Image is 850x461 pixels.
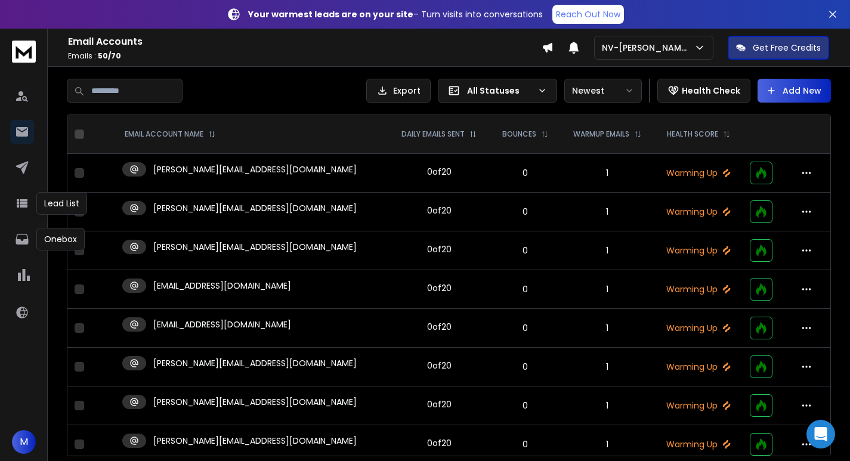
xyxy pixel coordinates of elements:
div: 0 of 20 [427,282,452,294]
p: BOUNCES [502,129,536,139]
p: Reach Out Now [556,8,620,20]
p: [EMAIL_ADDRESS][DOMAIN_NAME] [153,280,291,292]
button: M [12,430,36,454]
p: [PERSON_NAME][EMAIL_ADDRESS][DOMAIN_NAME] [153,435,357,447]
p: Emails : [68,51,542,61]
div: 0 of 20 [427,321,452,333]
button: Health Check [657,79,750,103]
p: WARMUP EMAILS [573,129,629,139]
div: 0 of 20 [427,243,452,255]
p: [PERSON_NAME][EMAIL_ADDRESS][DOMAIN_NAME] [153,241,357,253]
p: NV-[PERSON_NAME] [602,42,694,54]
td: 1 [560,386,654,425]
p: 0 [497,322,554,334]
p: [PERSON_NAME][EMAIL_ADDRESS][DOMAIN_NAME] [153,163,357,175]
div: 0 of 20 [427,360,452,372]
p: [PERSON_NAME][EMAIL_ADDRESS][DOMAIN_NAME] [153,357,357,369]
p: Warming Up [662,283,736,295]
img: logo [12,41,36,63]
p: HEALTH SCORE [667,129,718,139]
div: Onebox [36,228,85,250]
div: 0 of 20 [427,437,452,449]
div: Open Intercom Messenger [806,420,835,448]
p: [EMAIL_ADDRESS][DOMAIN_NAME] [153,318,291,330]
td: 1 [560,154,654,193]
div: Lead List [36,192,87,215]
button: Get Free Credits [728,36,829,60]
p: Warming Up [662,167,736,179]
p: Warming Up [662,206,736,218]
p: Warming Up [662,361,736,373]
button: Export [366,79,431,103]
button: Newest [564,79,642,103]
p: Warming Up [662,438,736,450]
p: 0 [497,167,554,179]
p: Warming Up [662,245,736,256]
td: 1 [560,309,654,348]
p: DAILY EMAILS SENT [401,129,465,139]
p: Health Check [682,85,740,97]
p: 0 [497,206,554,218]
button: Add New [758,79,831,103]
p: All Statuses [467,85,533,97]
p: 0 [497,438,554,450]
p: 0 [497,400,554,412]
p: [PERSON_NAME][EMAIL_ADDRESS][DOMAIN_NAME] [153,396,357,408]
p: – Turn visits into conversations [248,8,543,20]
p: Get Free Credits [753,42,821,54]
span: 50 / 70 [98,51,121,61]
div: 0 of 20 [427,166,452,178]
strong: Your warmest leads are on your site [248,8,413,20]
p: 0 [497,283,554,295]
div: 0 of 20 [427,398,452,410]
td: 1 [560,193,654,231]
p: 0 [497,361,554,373]
div: EMAIL ACCOUNT NAME [125,129,215,139]
td: 1 [560,270,654,309]
p: 0 [497,245,554,256]
td: 1 [560,348,654,386]
p: Warming Up [662,322,736,334]
h1: Email Accounts [68,35,542,49]
p: Warming Up [662,400,736,412]
div: 0 of 20 [427,205,452,216]
a: Reach Out Now [552,5,624,24]
p: [PERSON_NAME][EMAIL_ADDRESS][DOMAIN_NAME] [153,202,357,214]
td: 1 [560,231,654,270]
